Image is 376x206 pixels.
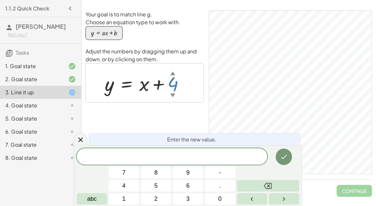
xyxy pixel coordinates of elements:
[154,168,158,177] span: 8
[173,167,203,178] button: 9
[122,168,126,177] span: 7
[68,115,76,122] i: Task not started.
[5,62,58,70] div: 1. Goal state
[186,181,190,190] span: 6
[269,193,299,205] button: Right arrow
[68,128,76,136] i: Task not started.
[276,149,292,165] button: Done
[219,181,221,190] span: .
[209,10,372,174] div: GeoGebra Classic
[186,168,190,177] span: 9
[237,180,299,192] button: Backspace
[5,115,58,122] div: 5. Goal state
[141,167,171,178] button: 8
[237,193,267,205] button: Left arrow
[109,167,139,178] button: 7
[205,193,235,205] button: 0
[141,180,171,192] button: 5
[86,18,204,26] p: Choose an equation type to work with.
[173,180,203,192] button: 6
[205,180,235,192] button: .
[219,168,221,177] span: -
[68,75,76,83] i: Task finished and correct.
[170,70,175,77] div: ▲
[5,88,58,96] div: 3. Line it up
[205,167,235,178] button: Negative
[68,102,76,109] i: Task not started.
[141,193,171,205] button: 2
[170,92,175,99] div: ▼
[68,62,76,70] i: Task finished and correct.
[87,195,97,203] span: abc
[5,75,58,83] div: 2. Goal state
[167,136,216,143] span: Enter the new value.
[86,47,204,63] p: Adjust the numbers by dragging them up and down, or by clicking on them.
[173,193,203,205] button: 3
[86,10,204,18] p: Your goal is to match line g.
[16,23,66,30] span: [PERSON_NAME]
[109,180,139,192] button: 4
[5,154,58,162] div: 8. Goal state
[5,128,58,136] div: 6. Goal state
[16,49,29,56] span: Tasks
[154,181,158,190] span: 5
[77,193,107,205] button: Alphabet
[5,5,49,12] h4: 1.1.2 Quick Check
[218,195,222,203] span: 0
[154,195,158,203] span: 2
[122,195,126,203] span: 1
[109,193,139,205] button: 1
[68,88,76,96] i: Task started.
[8,31,76,38] div: Not you?
[5,141,58,149] div: 7. Goal state
[68,141,76,149] i: Task not started.
[68,154,76,162] i: Task not started.
[122,181,126,190] span: 4
[186,195,190,203] span: 3
[209,11,372,174] canvas: Graphics View 1
[5,102,58,109] div: 4. Goal state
